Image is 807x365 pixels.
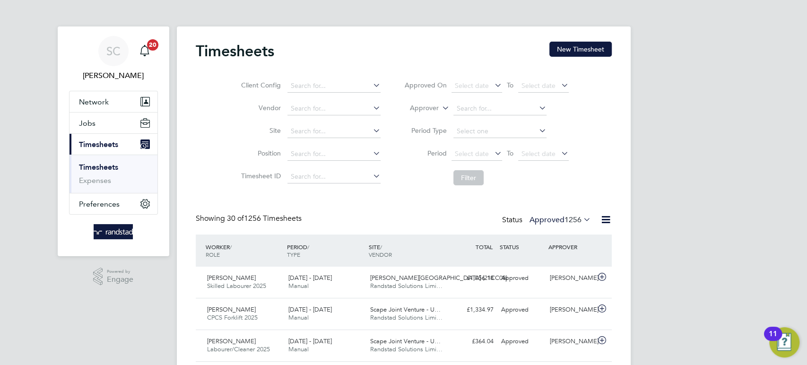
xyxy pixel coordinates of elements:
[58,26,169,256] nav: Main navigation
[546,270,595,286] div: [PERSON_NAME]
[455,149,489,158] span: Select date
[404,126,447,135] label: Period Type
[453,102,547,115] input: Search for...
[285,238,366,263] div: PERIOD
[521,81,555,90] span: Select date
[288,313,309,322] span: Manual
[521,149,555,158] span: Select date
[207,337,256,345] span: [PERSON_NAME]
[69,91,157,112] button: Network
[546,302,595,318] div: [PERSON_NAME]
[94,224,133,239] img: randstad-logo-retina.png
[455,81,489,90] span: Select date
[207,313,258,322] span: CPCS Forklift 2025
[564,215,581,225] span: 1256
[287,148,381,161] input: Search for...
[288,337,332,345] span: [DATE] - [DATE]
[370,337,441,345] span: Scape Joint Venture - U…
[370,313,443,322] span: Randstad Solutions Limi…
[147,39,158,51] span: 20
[448,302,497,318] div: £1,334.97
[207,305,256,313] span: [PERSON_NAME]
[69,134,157,155] button: Timesheets
[502,214,593,227] div: Status
[504,147,516,159] span: To
[396,104,439,113] label: Approver
[769,327,799,357] button: Open Resource Center, 11 new notifications
[404,81,447,89] label: Approved On
[207,282,266,290] span: Skilled Labourer 2025
[69,155,157,193] div: Timesheets
[79,200,120,209] span: Preferences
[79,97,109,106] span: Network
[404,149,447,157] label: Period
[288,274,332,282] span: [DATE] - [DATE]
[287,79,381,93] input: Search for...
[546,334,595,349] div: [PERSON_NAME]
[497,270,547,286] div: Approved
[238,104,281,112] label: Vendor
[497,334,547,349] div: Approved
[287,125,381,138] input: Search for...
[69,70,158,81] span: Sallie Cutts
[238,149,281,157] label: Position
[79,163,118,172] a: Timesheets
[288,345,309,353] span: Manual
[448,270,497,286] div: £1,056.18
[69,224,158,239] a: Go to home page
[288,305,332,313] span: [DATE] - [DATE]
[370,282,443,290] span: Randstad Solutions Limi…
[287,251,300,258] span: TYPE
[549,42,612,57] button: New Timesheet
[206,251,220,258] span: ROLE
[227,214,302,223] span: 1256 Timesheets
[230,243,232,251] span: /
[546,238,595,255] div: APPROVER
[370,345,443,353] span: Randstad Solutions Limi…
[69,36,158,81] a: SC[PERSON_NAME]
[453,125,547,138] input: Select one
[196,214,304,224] div: Showing
[79,140,118,149] span: Timesheets
[497,238,547,255] div: STATUS
[769,334,777,346] div: 11
[106,45,121,57] span: SC
[135,36,154,66] a: 20
[380,243,382,251] span: /
[476,243,493,251] span: TOTAL
[287,170,381,183] input: Search for...
[207,274,256,282] span: [PERSON_NAME]
[369,251,392,258] span: VENDOR
[504,79,516,91] span: To
[529,215,591,225] label: Approved
[448,334,497,349] div: £364.04
[227,214,244,223] span: 30 of
[69,193,157,214] button: Preferences
[497,302,547,318] div: Approved
[238,172,281,180] label: Timesheet ID
[107,268,133,276] span: Powered by
[207,345,270,353] span: Labourer/Cleaner 2025
[287,102,381,115] input: Search for...
[370,305,441,313] span: Scape Joint Venture - U…
[79,176,111,185] a: Expenses
[288,282,309,290] span: Manual
[203,238,285,263] div: WORKER
[238,126,281,135] label: Site
[238,81,281,89] label: Client Config
[69,113,157,133] button: Jobs
[453,170,484,185] button: Filter
[196,42,274,61] h2: Timesheets
[370,274,507,282] span: [PERSON_NAME][GEOGRAPHIC_DATA] (21CC08)
[107,276,133,284] span: Engage
[366,238,448,263] div: SITE
[93,268,133,286] a: Powered byEngage
[79,119,95,128] span: Jobs
[307,243,309,251] span: /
